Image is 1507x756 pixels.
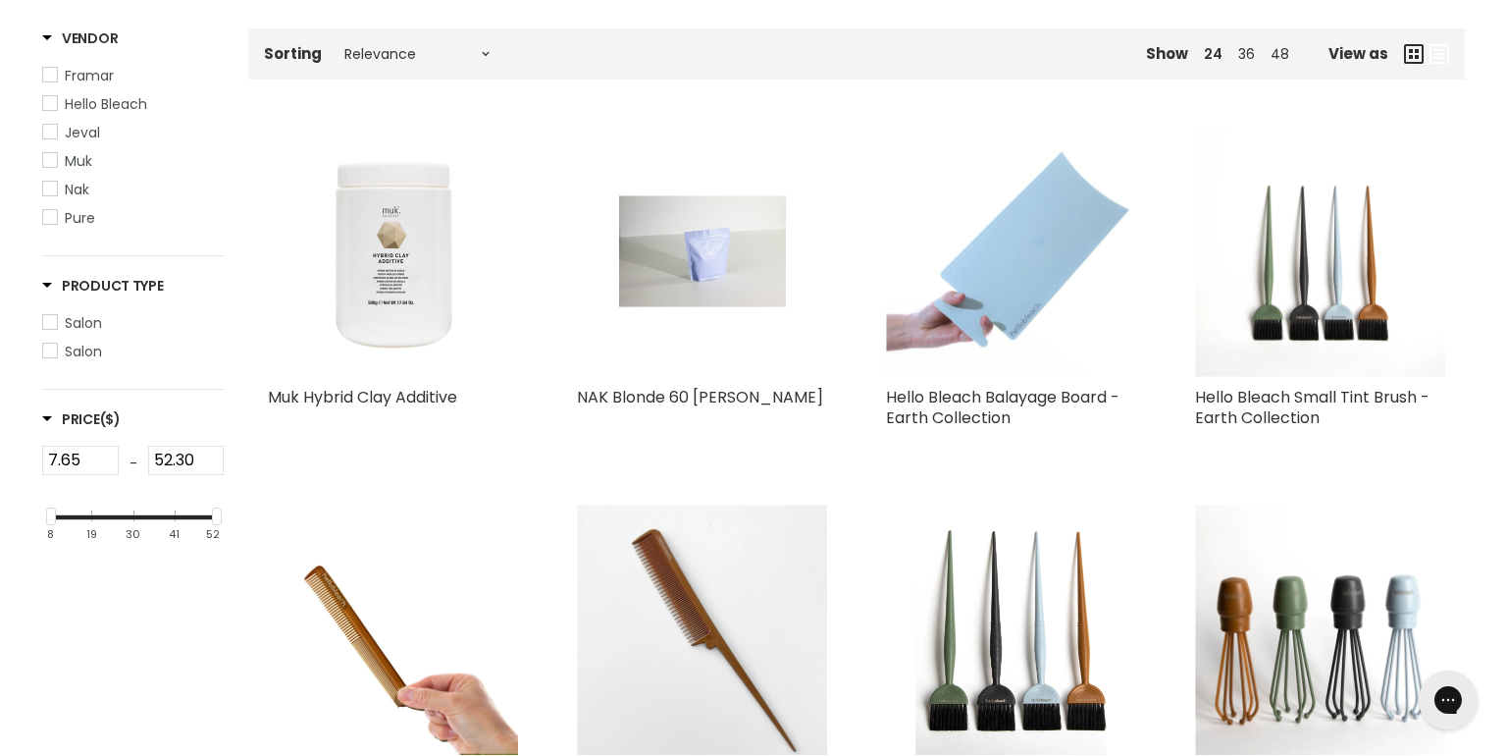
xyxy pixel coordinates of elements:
img: Hello Bleach Small Styling Comb - Earth Collection [268,505,518,755]
span: Show [1146,43,1188,64]
img: Hello Bleach Medium Tint Brush - Earth Collection [915,505,1108,755]
div: - [119,446,148,481]
span: Nak [65,180,89,199]
a: Salon [42,312,224,334]
span: Pure [65,208,95,228]
a: NAK Blonde 60 Clay Balayage [577,127,827,377]
span: Muk [65,151,92,171]
span: ($) [100,409,121,429]
img: Hello Bleach The Whisk - Earth Collection [1195,505,1445,755]
div: 8 [47,528,54,541]
iframe: Gorgias live chat messenger [1409,664,1487,736]
span: View as [1328,45,1388,62]
a: Salon [42,341,224,362]
h3: Product Type [42,276,164,296]
a: 36 [1238,44,1255,64]
h3: Price($) [42,409,121,429]
img: Hello Bleach Balayage Board - Earth Collection [886,127,1136,377]
span: Salon [65,342,102,361]
a: Hello Bleach [42,93,224,115]
a: 48 [1271,44,1289,64]
span: Price [42,409,121,429]
a: Hello Bleach Balayage Board - Earth Collection [886,386,1119,429]
span: Hello Bleach [65,94,147,114]
a: Pure [42,207,224,229]
h3: Vendor [42,28,118,48]
a: Hello Bleach Small Tint Brush - Earth Collection [1195,386,1429,429]
div: 19 [86,528,97,541]
input: Min Price [42,446,119,475]
a: 24 [1204,44,1222,64]
img: Hello Bleach Plastic Tail Comb - Earth Collection [577,505,827,755]
div: 52 [206,528,220,541]
a: Jeval [42,122,224,143]
span: Salon [65,313,102,333]
img: Muk Hybrid Clay Additive [268,127,518,377]
a: NAK Blonde 60 [PERSON_NAME] [577,386,823,408]
img: NAK Blonde 60 Clay Balayage [619,127,786,377]
a: Nak [42,179,224,200]
a: Framar [42,65,224,86]
a: Muk Hybrid Clay Additive [268,386,457,408]
span: Jeval [65,123,100,142]
input: Max Price [148,446,225,475]
a: Hello Bleach Medium Tint Brush - Earth Collection [886,505,1136,755]
span: Framar [65,66,114,85]
a: Muk [42,150,224,172]
label: Sorting [264,45,322,62]
img: Hello Bleach Small Tint Brush - Earth Collection [1195,127,1445,377]
div: 30 [126,528,140,541]
div: 41 [169,528,180,541]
